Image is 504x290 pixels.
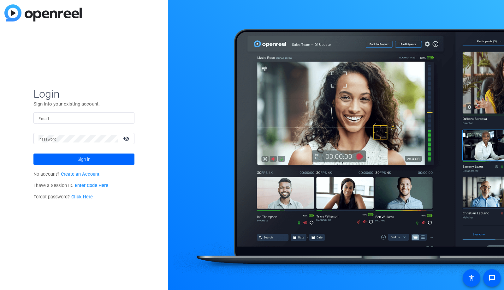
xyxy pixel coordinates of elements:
[78,151,91,167] span: Sign in
[33,194,93,200] span: Forgot password?
[39,114,129,122] input: Enter Email Address
[71,194,93,200] a: Click Here
[61,172,99,177] a: Create an Account
[75,183,108,188] a: Enter Code Here
[33,154,134,165] button: Sign in
[33,183,108,188] span: I have a Session ID.
[33,87,134,100] span: Login
[33,100,134,107] p: Sign into your existing account.
[39,117,49,121] mat-label: Email
[119,134,134,143] mat-icon: visibility_off
[488,274,496,282] mat-icon: message
[468,274,475,282] mat-icon: accessibility
[39,137,56,142] mat-label: Password
[4,4,82,21] img: blue-gradient.svg
[33,172,99,177] span: No account?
